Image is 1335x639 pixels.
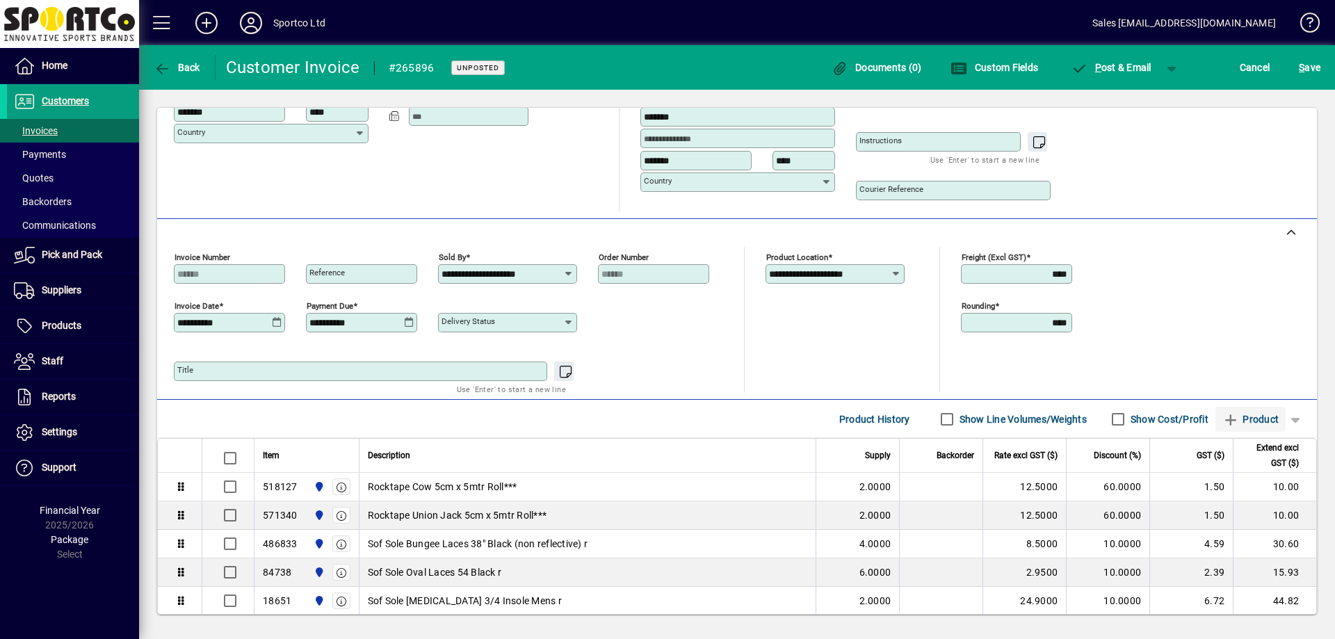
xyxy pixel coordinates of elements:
td: 10.00 [1233,473,1316,501]
span: Support [42,462,76,473]
span: Back [154,62,200,73]
div: 18651 [263,594,291,608]
span: Financial Year [40,505,100,516]
div: Customer Invoice [226,56,360,79]
span: Item [263,448,280,463]
div: 12.5000 [992,480,1058,494]
div: Sportco Ltd [273,12,325,34]
td: 2.39 [1149,558,1233,587]
div: 8.5000 [992,537,1058,551]
span: Custom Fields [950,62,1038,73]
td: 1.50 [1149,501,1233,530]
a: Payments [7,143,139,166]
span: Rate excl GST ($) [994,448,1058,463]
a: Settings [7,415,139,450]
span: S [1299,62,1304,73]
a: Staff [7,344,139,379]
span: 6.0000 [859,565,891,579]
span: ost & Email [1071,62,1151,73]
mat-hint: Use 'Enter' to start a new line [457,381,566,397]
div: 84738 [263,565,291,579]
span: Settings [42,426,77,437]
span: Cancel [1240,56,1270,79]
mat-label: Invoice number [175,252,230,262]
span: P [1095,62,1101,73]
span: Suppliers [42,284,81,296]
span: Package [51,534,88,545]
button: Cancel [1236,55,1274,80]
a: Reports [7,380,139,414]
label: Show Line Volumes/Weights [957,412,1087,426]
mat-label: Payment due [307,301,353,311]
span: Sportco Ltd Warehouse [310,508,326,523]
mat-label: Delivery status [442,316,495,326]
td: 1.50 [1149,473,1233,501]
span: 2.0000 [859,508,891,522]
td: 60.0000 [1066,501,1149,530]
a: Pick and Pack [7,238,139,273]
button: Save [1295,55,1324,80]
span: ave [1299,56,1320,79]
mat-label: Invoice date [175,301,219,311]
td: 30.60 [1233,530,1316,558]
td: 4.59 [1149,530,1233,558]
button: Post & Email [1064,55,1158,80]
a: Invoices [7,119,139,143]
mat-label: Title [177,365,193,375]
mat-label: Country [177,127,205,137]
a: Communications [7,213,139,237]
span: GST ($) [1197,448,1224,463]
button: Back [150,55,204,80]
a: Knowledge Base [1290,3,1318,48]
mat-label: Sold by [439,252,466,262]
div: 24.9000 [992,594,1058,608]
a: Support [7,451,139,485]
mat-label: Courier Reference [859,184,923,194]
span: Pick and Pack [42,249,102,260]
span: Home [42,60,67,71]
span: Supply [865,448,891,463]
a: Backorders [7,190,139,213]
span: 2.0000 [859,594,891,608]
mat-label: Rounding [962,301,995,311]
td: 44.82 [1233,587,1316,615]
mat-hint: Use 'Enter' to start a new line [930,152,1039,168]
td: 15.93 [1233,558,1316,587]
mat-label: Instructions [859,136,902,145]
div: 2.9500 [992,565,1058,579]
span: Sof Sole Bungee Laces 38" Black (non reflective) r [368,537,588,551]
app-page-header-button: Back [139,55,216,80]
div: 486833 [263,537,298,551]
span: Staff [42,355,63,366]
button: Product History [834,407,916,432]
mat-label: Freight (excl GST) [962,252,1026,262]
span: 2.0000 [859,480,891,494]
span: Customers [42,95,89,106]
span: Quotes [14,172,54,184]
span: Documents (0) [832,62,922,73]
div: #265896 [389,57,435,79]
td: 10.0000 [1066,530,1149,558]
span: Product History [839,408,910,430]
mat-label: Order number [599,252,649,262]
td: 10.0000 [1066,558,1149,587]
button: Product [1215,407,1286,432]
span: Sportco Ltd Warehouse [310,593,326,608]
span: Sportco Ltd Warehouse [310,565,326,580]
button: Profile [229,10,273,35]
mat-label: Product location [766,252,828,262]
mat-label: Country [644,176,672,186]
td: 10.00 [1233,501,1316,530]
td: 60.0000 [1066,473,1149,501]
button: Add [184,10,229,35]
span: Rocktape Union Jack 5cm x 5mtr Roll*** [368,508,547,522]
label: Show Cost/Profit [1128,412,1208,426]
span: Description [368,448,410,463]
span: Reports [42,391,76,402]
td: 10.0000 [1066,587,1149,615]
span: Discount (%) [1094,448,1141,463]
div: 518127 [263,480,298,494]
mat-label: Reference [309,268,345,277]
span: Invoices [14,125,58,136]
span: Rocktape Cow 5cm x 5mtr Roll*** [368,480,517,494]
